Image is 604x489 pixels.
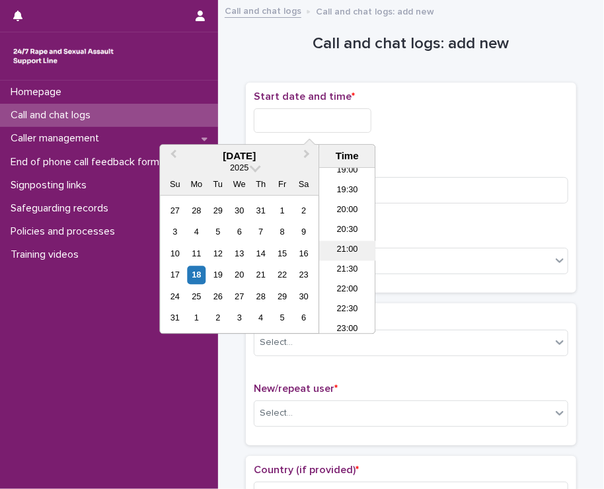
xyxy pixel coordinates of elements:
div: Sa [295,176,313,194]
div: Choose Monday, August 4th, 2025 [188,223,206,241]
div: Choose Saturday, August 2nd, 2025 [295,202,313,219]
div: Choose Saturday, August 30th, 2025 [295,287,313,305]
li: 20:00 [319,202,375,221]
div: Choose Thursday, August 14th, 2025 [252,244,270,262]
a: Call and chat logs [225,3,301,18]
div: Choose Friday, August 29th, 2025 [274,287,291,305]
div: Choose Tuesday, September 2nd, 2025 [209,309,227,327]
div: Mo [188,176,206,194]
div: Choose Wednesday, August 6th, 2025 [231,223,248,241]
div: Choose Friday, August 1st, 2025 [274,202,291,219]
div: Choose Monday, August 25th, 2025 [188,287,206,305]
p: Homepage [5,86,72,98]
div: Choose Thursday, August 28th, 2025 [252,287,270,305]
div: Choose Sunday, July 27th, 2025 [166,202,184,219]
li: 20:30 [319,221,375,241]
div: Choose Sunday, August 10th, 2025 [166,244,184,262]
li: 23:00 [319,320,375,340]
div: Choose Monday, July 28th, 2025 [188,202,206,219]
span: Country (if provided) [254,465,359,475]
div: Choose Thursday, September 4th, 2025 [252,309,270,327]
li: 19:00 [319,162,375,182]
div: Choose Sunday, August 17th, 2025 [166,266,184,284]
div: Select... [260,406,293,420]
div: Tu [209,176,227,194]
span: 2025 [230,163,248,173]
div: Time [322,150,371,162]
div: Choose Sunday, August 3rd, 2025 [166,223,184,241]
h1: Call and chat logs: add new [246,34,576,54]
button: Next Month [297,146,319,167]
div: Choose Wednesday, September 3rd, 2025 [231,309,248,327]
div: Choose Saturday, August 23rd, 2025 [295,266,313,284]
li: 21:30 [319,261,375,281]
p: Call and chat logs: add new [316,3,434,18]
div: Choose Friday, August 8th, 2025 [274,223,291,241]
li: 21:00 [319,241,375,261]
p: Policies and processes [5,225,126,238]
div: Choose Thursday, July 31st, 2025 [252,202,270,219]
div: Choose Tuesday, August 12th, 2025 [209,244,227,262]
div: Choose Monday, August 11th, 2025 [188,244,206,262]
div: Su [166,176,184,194]
li: 22:30 [319,301,375,320]
div: Choose Sunday, August 31st, 2025 [166,309,184,327]
div: Choose Saturday, August 9th, 2025 [295,223,313,241]
li: 19:30 [319,182,375,202]
p: Signposting links [5,179,97,192]
div: Choose Thursday, August 21st, 2025 [252,266,270,284]
div: Choose Tuesday, August 5th, 2025 [209,223,227,241]
span: New/repeat user [254,383,338,394]
li: 22:00 [319,281,375,301]
div: Choose Friday, August 22nd, 2025 [274,266,291,284]
div: Fr [274,176,291,194]
p: Caller management [5,132,110,145]
div: Th [252,176,270,194]
div: month 2025-08 [165,200,315,329]
div: Choose Thursday, August 7th, 2025 [252,223,270,241]
div: Choose Monday, August 18th, 2025 [188,266,206,284]
div: Choose Saturday, September 6th, 2025 [295,309,313,327]
div: Select... [260,336,293,350]
div: Choose Wednesday, August 13th, 2025 [231,244,248,262]
div: We [231,176,248,194]
div: Choose Tuesday, July 29th, 2025 [209,202,227,219]
img: rhQMoQhaT3yELyF149Cw [11,43,116,69]
p: End of phone call feedback form [5,156,170,169]
p: Training videos [5,248,89,261]
div: Choose Saturday, August 16th, 2025 [295,244,313,262]
div: Choose Monday, September 1st, 2025 [188,309,206,327]
div: Choose Wednesday, August 20th, 2025 [231,266,248,284]
div: Choose Friday, September 5th, 2025 [274,309,291,327]
p: Call and chat logs [5,109,101,122]
div: [DATE] [160,150,319,162]
span: Start date and time [254,91,355,102]
div: Choose Tuesday, August 26th, 2025 [209,287,227,305]
div: Choose Friday, August 15th, 2025 [274,244,291,262]
div: Choose Tuesday, August 19th, 2025 [209,266,227,284]
div: Choose Wednesday, August 27th, 2025 [231,287,248,305]
div: Choose Sunday, August 24th, 2025 [166,287,184,305]
button: Previous Month [161,146,182,167]
div: Choose Wednesday, July 30th, 2025 [231,202,248,219]
p: Safeguarding records [5,202,119,215]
